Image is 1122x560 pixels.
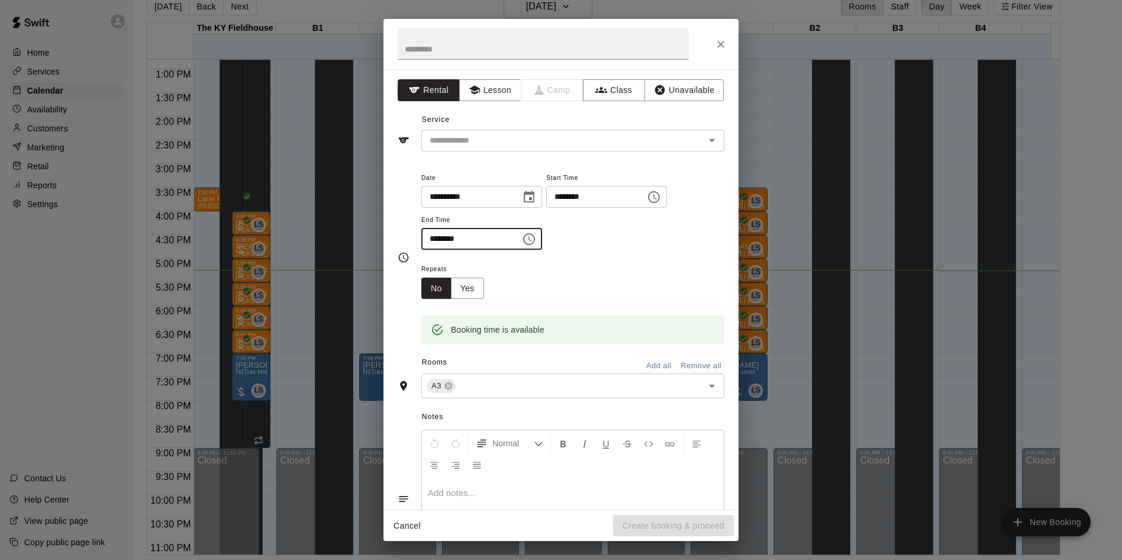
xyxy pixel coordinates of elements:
[517,227,541,251] button: Choose time, selected time is 6:00 PM
[704,378,720,394] button: Open
[421,213,542,228] span: End Time
[517,185,541,209] button: Choose date, selected date is Sep 11, 2025
[398,134,410,146] svg: Service
[596,433,616,454] button: Format Underline
[639,433,659,454] button: Insert Code
[421,278,484,300] div: outlined button group
[642,185,666,209] button: Choose time, selected time is 5:30 PM
[546,170,667,186] span: Start Time
[471,433,548,454] button: Formatting Options
[427,380,446,392] span: A3
[421,170,542,186] span: Date
[424,454,444,475] button: Center Align
[388,515,426,537] button: Cancel
[398,380,410,392] svg: Rooms
[678,357,724,375] button: Remove all
[422,115,450,124] span: Service
[459,79,521,101] button: Lesson
[398,79,460,101] button: Rental
[575,433,595,454] button: Format Italics
[640,357,678,375] button: Add all
[492,437,534,449] span: Normal
[617,433,637,454] button: Format Strikethrough
[422,408,724,427] span: Notes
[424,433,444,454] button: Undo
[710,34,731,55] button: Close
[553,433,573,454] button: Format Bold
[451,319,544,340] div: Booking time is available
[521,79,583,101] span: Camps can only be created in the Services page
[644,79,724,101] button: Unavailable
[427,379,456,393] div: A3
[398,252,410,263] svg: Timing
[422,358,447,366] span: Rooms
[446,433,466,454] button: Redo
[686,433,707,454] button: Left Align
[446,454,466,475] button: Right Align
[398,493,410,505] svg: Notes
[421,262,494,278] span: Repeats
[421,278,452,300] button: No
[451,278,484,300] button: Yes
[704,132,720,149] button: Open
[583,79,645,101] button: Class
[660,433,680,454] button: Insert Link
[467,454,487,475] button: Justify Align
